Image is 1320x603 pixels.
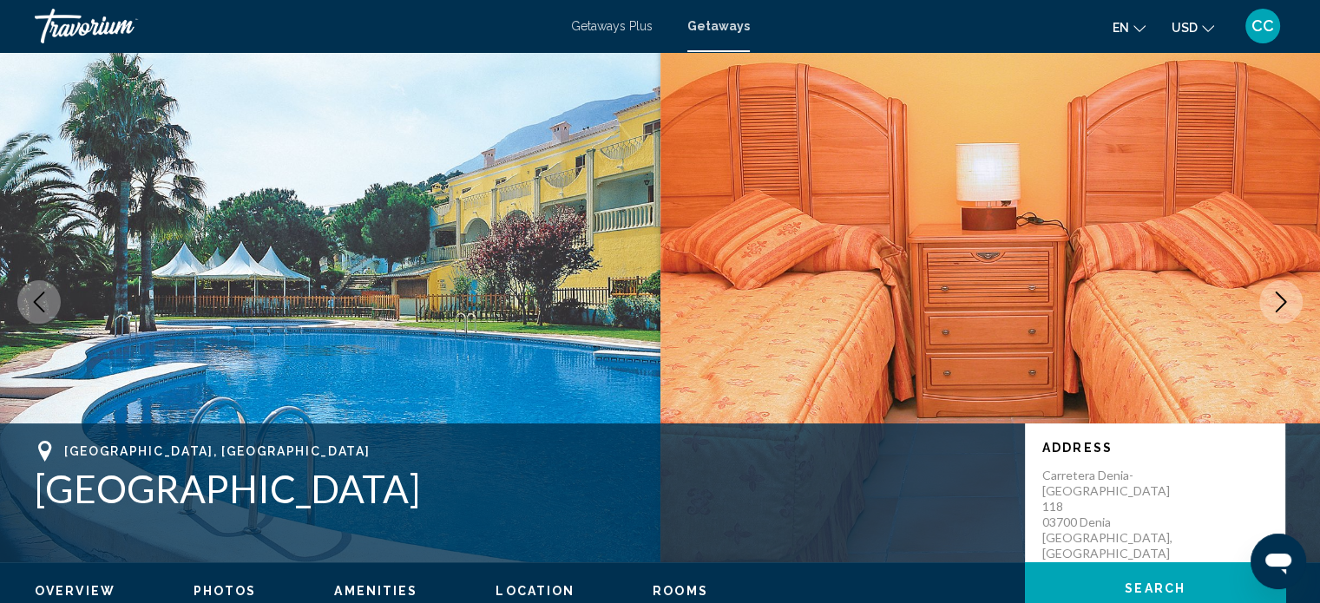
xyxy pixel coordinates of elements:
button: Rooms [653,583,708,599]
a: Getaways Plus [571,19,653,33]
button: Previous image [17,280,61,324]
span: Rooms [653,584,708,598]
span: USD [1172,21,1198,35]
span: [GEOGRAPHIC_DATA], [GEOGRAPHIC_DATA] [64,444,370,458]
button: Change currency [1172,15,1214,40]
span: CC [1251,17,1274,35]
p: Address [1042,441,1268,455]
iframe: Botón para iniciar la ventana de mensajería [1251,534,1306,589]
span: Photos [194,584,257,598]
button: Next image [1259,280,1303,324]
button: Photos [194,583,257,599]
p: Carretera Denia-[GEOGRAPHIC_DATA] 118 03700 Denia [GEOGRAPHIC_DATA], [GEOGRAPHIC_DATA] [1042,468,1181,561]
span: en [1113,21,1129,35]
h1: [GEOGRAPHIC_DATA] [35,466,1008,511]
button: Change language [1113,15,1146,40]
a: Getaways [687,19,750,33]
span: Location [496,584,575,598]
span: Overview [35,584,115,598]
a: Travorium [35,9,554,43]
button: Overview [35,583,115,599]
span: Search [1125,582,1185,596]
button: Location [496,583,575,599]
span: Amenities [334,584,417,598]
button: User Menu [1240,8,1285,44]
button: Amenities [334,583,417,599]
